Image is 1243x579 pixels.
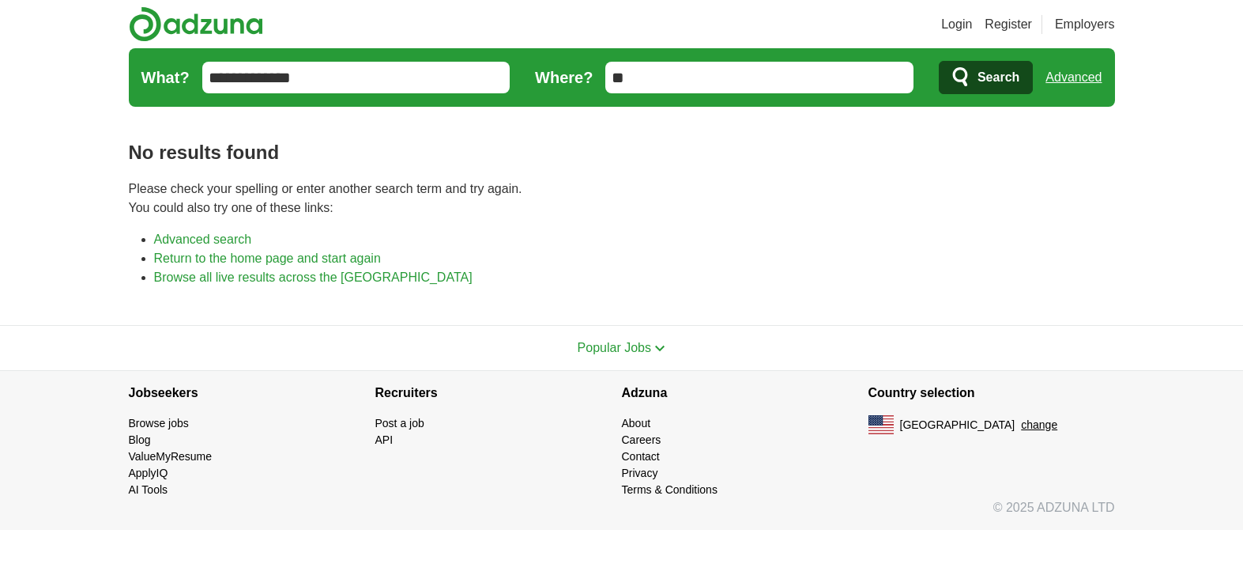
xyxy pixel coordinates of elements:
span: [GEOGRAPHIC_DATA] [900,417,1015,433]
a: Privacy [622,467,658,479]
label: What? [141,66,190,89]
label: Where? [535,66,593,89]
a: Post a job [375,417,424,430]
button: change [1021,417,1057,433]
a: Browse jobs [129,417,189,430]
a: ValueMyResume [129,450,213,463]
a: Login [941,15,972,34]
img: Adzuna logo [129,6,263,42]
a: Advanced [1045,62,1102,93]
a: Blog [129,433,151,446]
p: Please check your spelling or enter another search term and try again. You could also try one of ... [129,180,1115,218]
a: Return to the home page and start again [154,252,381,265]
a: Terms & Conditions [622,483,718,496]
a: Careers [622,433,661,446]
h1: No results found [129,138,1115,167]
a: API [375,433,394,446]
img: US flag [868,415,894,434]
a: ApplyIQ [129,467,168,479]
a: Contact [622,450,660,463]
span: Search [977,62,1019,93]
h4: Country selection [868,371,1115,415]
a: Employers [1055,15,1115,34]
img: toggle icon [654,345,665,352]
a: About [622,417,651,430]
a: Browse all live results across the [GEOGRAPHIC_DATA] [154,271,473,284]
div: © 2025 ADZUNA LTD [116,498,1128,530]
a: Register [985,15,1032,34]
span: Popular Jobs [578,341,651,354]
a: Advanced search [154,233,252,246]
a: AI Tools [129,483,168,496]
button: Search [939,61,1033,94]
